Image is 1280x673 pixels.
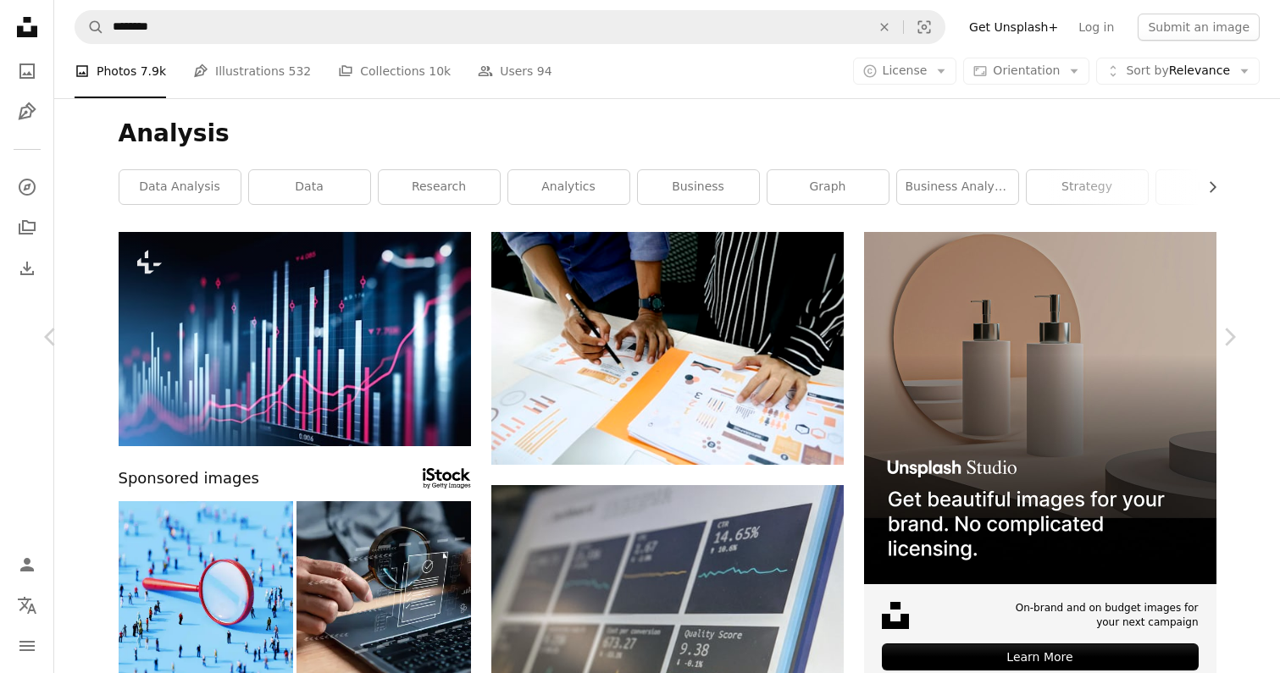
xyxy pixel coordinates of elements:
a: research [379,170,500,204]
a: Log in / Sign up [10,548,44,582]
span: On-brand and on budget images for your next campaign [1004,601,1199,630]
a: Collections 10k [338,44,451,98]
img: file-1715714113747-b8b0561c490eimage [864,232,1216,584]
a: Log in [1068,14,1124,41]
a: report [1156,170,1277,204]
a: Get Unsplash+ [959,14,1068,41]
button: Menu [10,629,44,663]
h1: Analysis [119,119,1216,149]
a: Illustrations 532 [193,44,311,98]
span: 94 [537,62,552,80]
a: person in blue shirt writing on white paper [491,340,844,356]
a: turned on monitoring screen [491,604,844,620]
a: Explore [10,170,44,204]
span: Sponsored images [119,466,259,491]
button: Clear [866,11,903,43]
a: analytics [508,170,629,204]
form: Find visuals sitewide [75,10,945,44]
img: Financial chart and rising graph with lines and numbers and bar diagrams that illustrate stock ma... [119,232,471,446]
a: data analysis [119,170,241,204]
button: License [853,58,957,85]
button: Sort byRelevance [1096,58,1260,85]
button: Visual search [904,11,945,43]
a: Next [1178,256,1280,418]
div: Learn More [882,643,1199,670]
a: graph [767,170,889,204]
span: License [883,63,928,77]
a: data [249,170,370,204]
a: Photos [10,54,44,88]
a: Financial chart and rising graph with lines and numbers and bar diagrams that illustrate stock ma... [119,331,471,346]
img: person in blue shirt writing on white paper [491,232,844,465]
a: Download History [10,251,44,285]
span: 532 [289,62,312,80]
img: file-1631678316303-ed18b8b5cb9cimage [882,602,909,629]
span: Orientation [993,63,1060,77]
a: business [638,170,759,204]
button: scroll list to the right [1197,170,1216,204]
button: Search Unsplash [75,11,104,43]
button: Orientation [963,58,1089,85]
span: Relevance [1126,63,1230,80]
a: strategy [1027,170,1148,204]
button: Language [10,588,44,622]
a: Users 94 [478,44,552,98]
a: Collections [10,211,44,245]
a: business analysis [897,170,1018,204]
a: Illustrations [10,95,44,129]
span: Sort by [1126,63,1168,77]
span: 10k [429,62,451,80]
button: Submit an image [1138,14,1260,41]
